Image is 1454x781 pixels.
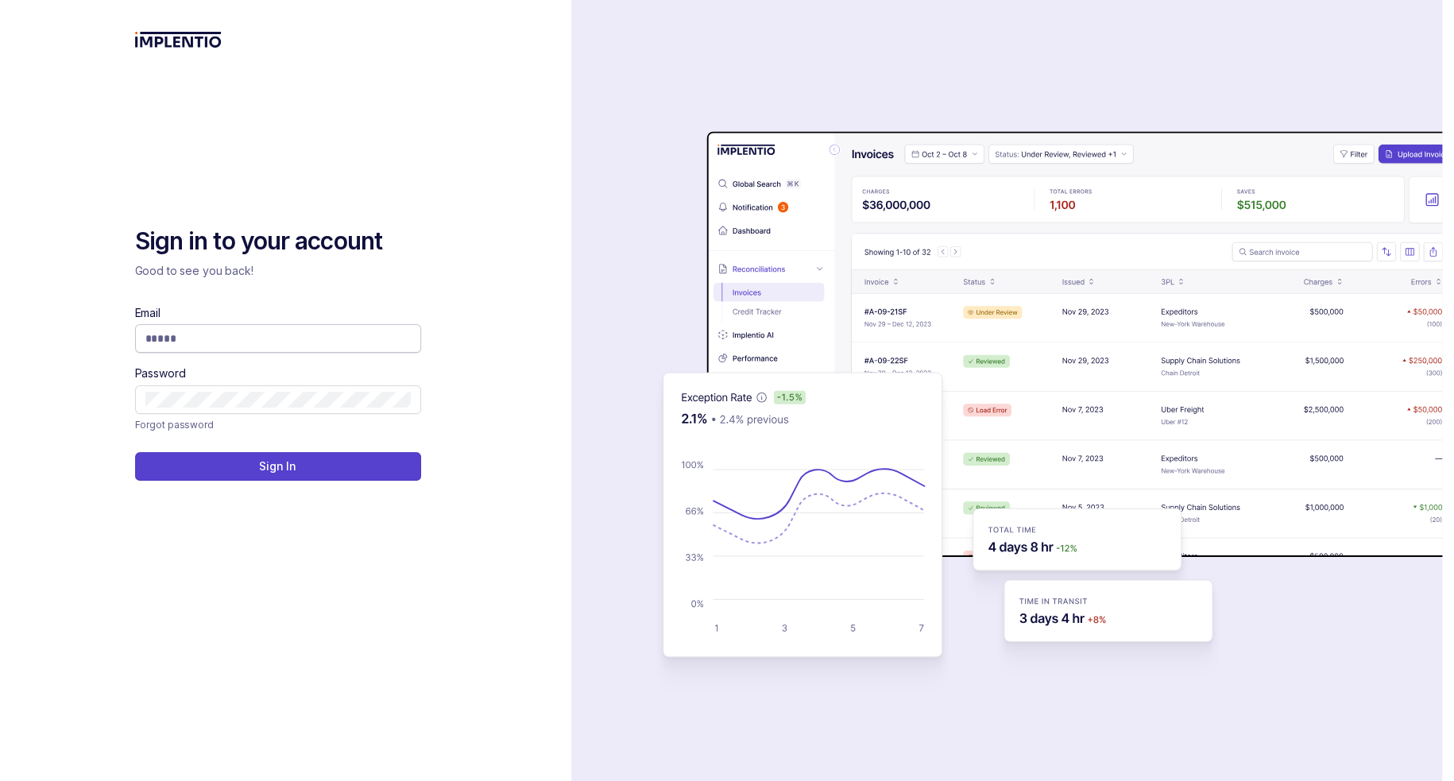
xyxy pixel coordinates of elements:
[135,32,222,48] img: logo
[135,263,421,279] p: Good to see you back!
[135,226,421,257] h2: Sign in to your account
[135,417,214,433] a: Link Forgot password
[135,305,160,321] label: Email
[135,452,421,481] button: Sign In
[135,417,214,433] p: Forgot password
[259,458,296,474] p: Sign In
[135,365,186,381] label: Password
